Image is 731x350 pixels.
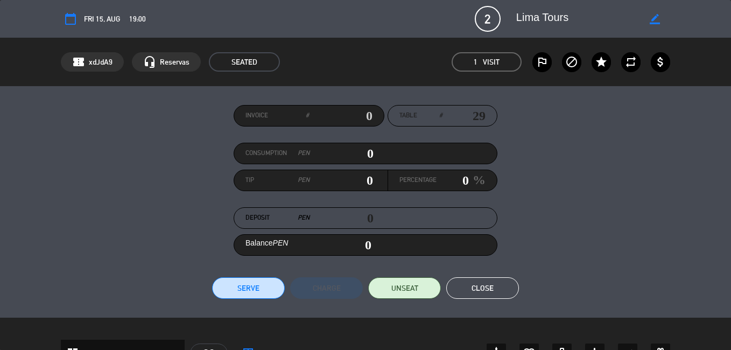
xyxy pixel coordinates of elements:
[368,277,441,299] button: UNSEAT
[290,277,363,299] button: Charge
[309,108,372,124] input: 0
[437,172,469,188] input: 0
[446,277,519,299] button: Close
[64,12,77,25] i: calendar_today
[298,175,310,186] em: PEN
[310,172,374,188] input: 0
[89,56,113,68] span: xdJdA9
[298,213,310,223] em: PEN
[391,283,418,294] span: UNSEAT
[399,110,417,121] span: Table
[245,175,310,186] label: Tip
[310,145,374,162] input: 0
[536,55,549,68] i: outlined_flag
[483,56,500,68] em: Visit
[654,55,667,68] i: attach_money
[624,55,637,68] i: repeat
[245,213,310,223] label: Deposit
[245,148,310,159] label: Consumption
[160,56,189,68] span: Reservas
[442,108,486,124] input: number
[273,239,289,247] em: PEN
[298,148,310,159] em: PEN
[72,55,85,68] span: confirmation_number
[245,110,309,121] label: Invoice
[439,110,442,121] em: #
[399,175,437,186] label: Percentage
[245,237,288,249] label: Balance
[129,13,146,25] span: 19:00
[475,6,501,32] span: 2
[469,170,486,191] em: %
[143,55,156,68] i: headset_mic
[565,55,578,68] i: block
[474,56,477,68] span: 1
[212,277,285,299] button: Serve
[306,110,309,121] em: #
[650,14,660,24] i: border_color
[84,13,120,25] span: Fri 15, Aug
[595,55,608,68] i: star
[61,9,80,29] button: calendar_today
[209,52,280,72] span: SEATED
